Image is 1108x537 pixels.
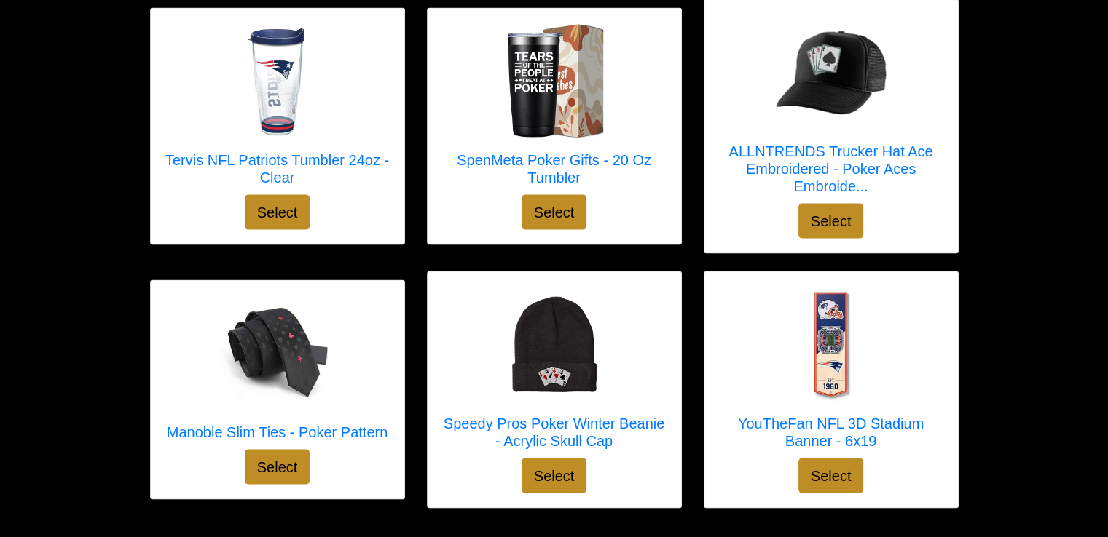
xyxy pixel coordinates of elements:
img: YouTheFan NFL 3D Stadium Banner - 6x19 [773,287,889,403]
button: Select [245,195,310,230]
button: Select [522,195,587,230]
img: ALLNTRENDS Trucker Hat Ace Embroidered - Poker Aces Embroidery [773,28,889,118]
button: Select [522,458,587,493]
a: SpenMeta Poker Gifts - 20 Oz Tumbler SpenMeta Poker Gifts - 20 Oz Tumbler [442,23,667,195]
a: Manoble Slim Ties - Poker Pattern Manoble Slim Ties - Poker Pattern [167,295,388,450]
a: Tervis NFL Patriots Tumbler 24oz - Clear Tervis NFL Patriots Tumbler 24oz - Clear [165,23,390,195]
img: SpenMeta Poker Gifts - 20 Oz Tumbler [496,23,613,140]
h5: ALLNTRENDS Trucker Hat Ace Embroidered - Poker Aces Embroide... [719,143,943,195]
h5: SpenMeta Poker Gifts - 20 Oz Tumbler [442,151,667,186]
a: ALLNTRENDS Trucker Hat Ace Embroidered - Poker Aces Embroidery ALLNTRENDS Trucker Hat Ace Embroid... [719,15,943,204]
img: Tervis NFL Patriots Tumbler 24oz - Clear [219,23,336,140]
img: Speedy Pros Poker Winter Beanie - Acrylic Skull Cap [496,287,613,403]
button: Select [798,204,864,239]
h5: Speedy Pros Poker Winter Beanie - Acrylic Skull Cap [442,415,667,450]
h5: Tervis NFL Patriots Tumbler 24oz - Clear [165,151,390,186]
button: Select [245,450,310,485]
img: Manoble Slim Ties - Poker Pattern [219,295,336,412]
h5: YouTheFan NFL 3D Stadium Banner - 6x19 [719,415,943,450]
a: Speedy Pros Poker Winter Beanie - Acrylic Skull Cap Speedy Pros Poker Winter Beanie - Acrylic Sku... [442,287,667,458]
h5: Manoble Slim Ties - Poker Pattern [167,423,388,441]
button: Select [798,458,864,493]
a: YouTheFan NFL 3D Stadium Banner - 6x19 YouTheFan NFL 3D Stadium Banner - 6x19 [719,287,943,458]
